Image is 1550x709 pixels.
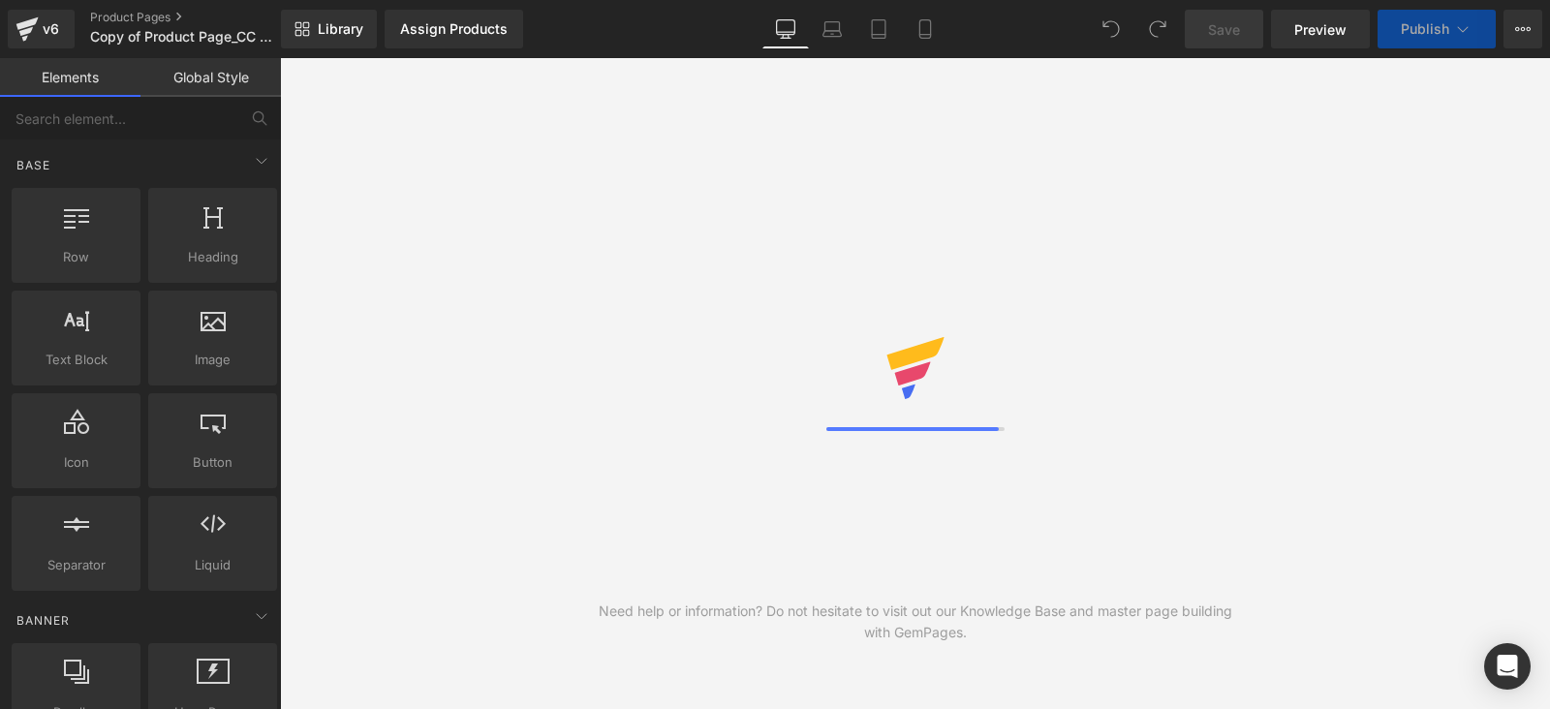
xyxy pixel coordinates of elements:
span: Publish [1401,21,1449,37]
a: Product Pages [90,10,313,25]
a: Tablet [855,10,902,48]
span: Heading [154,247,271,267]
button: Undo [1092,10,1131,48]
span: Save [1208,19,1240,40]
span: Row [17,247,135,267]
a: Mobile [902,10,948,48]
span: Liquid [154,555,271,575]
a: v6 [8,10,75,48]
span: Image [154,350,271,370]
span: Library [318,20,363,38]
span: Copy of Product Page_CC - [DATE] 20:21:26 - Total Relief [90,29,276,45]
a: Preview [1271,10,1370,48]
a: Laptop [809,10,855,48]
span: Base [15,156,52,174]
span: Separator [17,555,135,575]
div: Assign Products [400,21,508,37]
span: Icon [17,452,135,473]
div: Need help or information? Do not hesitate to visit out our Knowledge Base and master page buildin... [598,601,1233,643]
a: Global Style [140,58,281,97]
div: v6 [39,16,63,42]
button: Redo [1138,10,1177,48]
span: Button [154,452,271,473]
span: Banner [15,611,72,630]
a: Desktop [762,10,809,48]
span: Preview [1294,19,1347,40]
div: Open Intercom Messenger [1484,643,1531,690]
button: More [1503,10,1542,48]
button: Publish [1378,10,1496,48]
a: New Library [281,10,377,48]
span: Text Block [17,350,135,370]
